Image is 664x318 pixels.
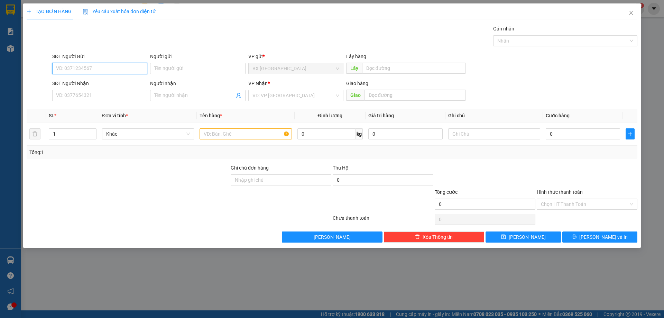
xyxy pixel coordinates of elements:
[448,128,540,139] input: Ghi Chú
[628,10,634,16] span: close
[626,131,634,137] span: plus
[346,63,362,74] span: Lấy
[368,113,394,118] span: Giá trị hàng
[423,233,453,241] span: Xóa Thông tin
[83,9,88,15] img: icon
[29,148,256,156] div: Tổng: 1
[435,189,458,195] span: Tổng cước
[621,3,641,23] button: Close
[318,113,342,118] span: Định lượng
[49,113,54,118] span: SL
[200,128,292,139] input: VD: Bàn, Ghế
[346,81,368,86] span: Giao hàng
[252,63,339,74] span: BX Quảng Ngãi
[282,231,382,243] button: [PERSON_NAME]
[537,189,583,195] label: Hình thức thanh toán
[150,80,245,87] div: Người nhận
[236,93,241,98] span: user-add
[333,165,349,171] span: Thu Hộ
[150,53,245,60] div: Người gửi
[27,9,31,14] span: plus
[493,26,514,31] label: Gán nhãn
[362,63,466,74] input: Dọc đường
[332,214,434,226] div: Chưa thanh toán
[52,53,147,60] div: SĐT Người Gửi
[562,231,637,243] button: printer[PERSON_NAME] và In
[384,231,485,243] button: deleteXóa Thông tin
[29,128,40,139] button: delete
[248,53,343,60] div: VP gửi
[231,165,269,171] label: Ghi chú đơn hàng
[579,233,628,241] span: [PERSON_NAME] và In
[356,128,363,139] span: kg
[501,234,506,240] span: save
[106,129,190,139] span: Khác
[486,231,561,243] button: save[PERSON_NAME]
[546,113,570,118] span: Cước hàng
[231,174,331,185] input: Ghi chú đơn hàng
[314,233,351,241] span: [PERSON_NAME]
[200,113,222,118] span: Tên hàng
[365,90,466,101] input: Dọc đường
[346,54,366,59] span: Lấy hàng
[346,90,365,101] span: Giao
[83,9,156,14] span: Yêu cầu xuất hóa đơn điện tử
[572,234,577,240] span: printer
[509,233,546,241] span: [PERSON_NAME]
[52,80,147,87] div: SĐT Người Nhận
[368,128,443,139] input: 0
[102,113,128,118] span: Đơn vị tính
[445,109,543,122] th: Ghi chú
[27,9,72,14] span: TẠO ĐƠN HÀNG
[626,128,635,139] button: plus
[415,234,420,240] span: delete
[248,81,268,86] span: VP Nhận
